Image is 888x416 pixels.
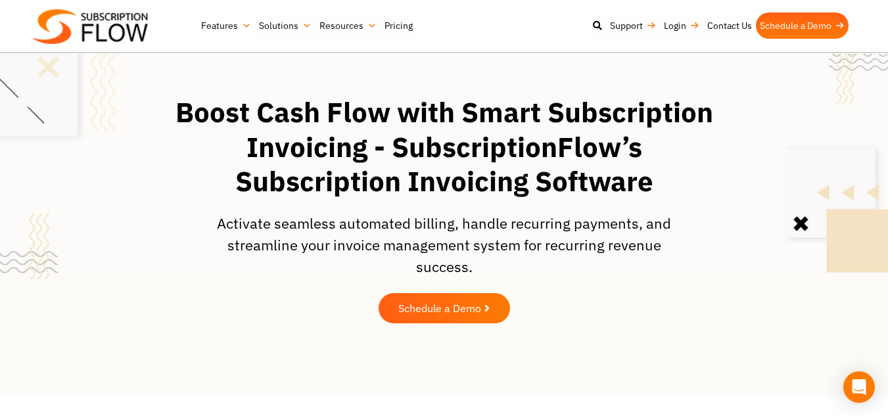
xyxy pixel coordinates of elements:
[381,12,417,39] a: Pricing
[606,12,660,39] a: Support
[315,12,381,39] a: Resources
[197,12,255,39] a: Features
[398,303,481,313] span: Schedule a Demo
[843,371,875,403] div: Open Intercom Messenger
[204,212,684,277] p: Activate seamless automated billing, handle recurring payments, and streamline your invoice manag...
[172,95,717,199] h1: Boost Cash Flow with Smart Subscription Invoicing - SubscriptionFlow’s Subscription Invoicing Sof...
[703,12,756,39] a: Contact Us
[255,12,315,39] a: Solutions
[660,12,703,39] a: Login
[756,12,849,39] a: Schedule a Demo
[33,9,148,44] img: Subscriptionflow
[379,293,510,323] a: Schedule a Demo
